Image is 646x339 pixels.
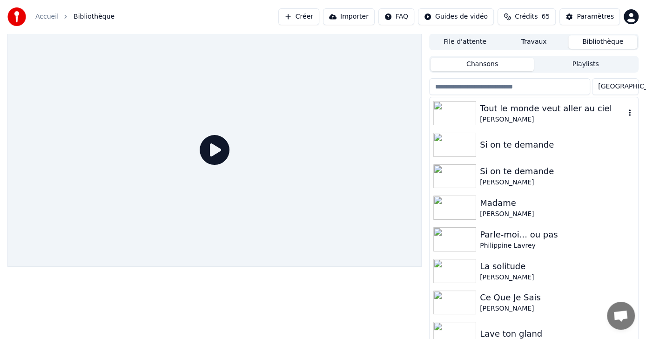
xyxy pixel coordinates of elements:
button: Guides de vidéo [418,8,494,25]
div: La solitude [480,260,634,273]
button: Crédits65 [498,8,556,25]
div: [PERSON_NAME] [480,210,634,219]
div: Si on te demande [480,165,634,178]
div: Paramètres [577,12,614,21]
button: Bibliothèque [568,35,637,49]
div: [PERSON_NAME] [480,178,634,187]
div: Madame [480,197,634,210]
div: Ce Que Je Sais [480,291,634,304]
span: 65 [541,12,550,21]
button: FAQ [378,8,414,25]
button: Importer [323,8,375,25]
a: Accueil [35,12,59,21]
button: Travaux [499,35,568,49]
button: Paramètres [559,8,620,25]
div: Si on te demande [480,138,634,151]
img: youka [7,7,26,26]
div: Parle-moi... ou pas [480,228,634,241]
span: Crédits [515,12,538,21]
div: Philippine Lavrey [480,241,634,251]
div: [PERSON_NAME] [480,273,634,282]
div: [PERSON_NAME] [480,115,625,124]
div: Tout le monde veut aller au ciel [480,102,625,115]
button: File d'attente [431,35,499,49]
div: [PERSON_NAME] [480,304,634,313]
button: Chansons [431,58,534,71]
div: Ouvrir le chat [607,302,635,330]
button: Playlists [534,58,637,71]
nav: breadcrumb [35,12,114,21]
button: Créer [278,8,319,25]
span: Bibliothèque [74,12,114,21]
